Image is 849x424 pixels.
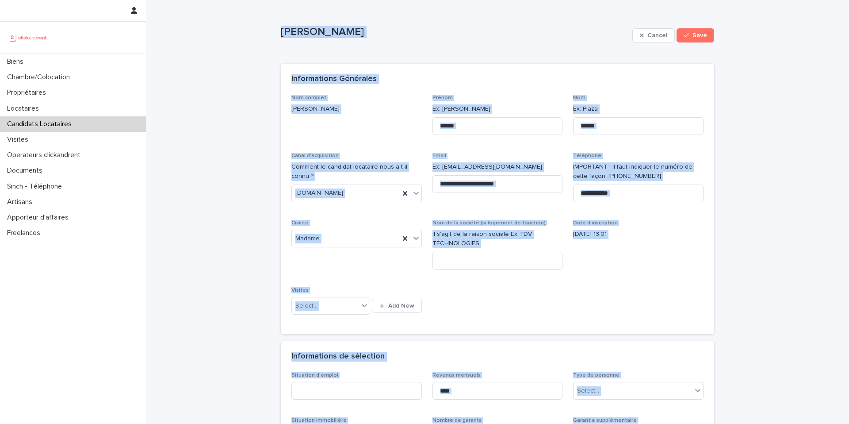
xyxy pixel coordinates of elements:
span: Situation d'emploi [291,373,338,378]
button: Add New [372,299,421,313]
p: Locataires [4,104,46,113]
span: Canal d'acquisition [291,153,339,158]
h2: Informations Générales [291,74,377,84]
p: Ex: Plaza [573,104,704,114]
span: Prénom [432,95,453,100]
span: Email [432,153,446,158]
ringoverc2c-number-84e06f14122c: [PHONE_NUMBER] [608,173,661,179]
p: Candidats Locataires [4,120,79,128]
span: Nom [573,95,585,100]
img: UCB0brd3T0yccxBKYDjQ [7,29,50,46]
h2: Informations de sélection [291,352,385,362]
p: Il s'agit de la raison sociale Ex: FDV TECHNOLOGIES [432,230,563,248]
p: Freelances [4,229,47,237]
span: Save [692,32,707,39]
span: Type de personne [573,373,620,378]
span: Situation immobilière [291,418,347,423]
button: Cancel [632,28,675,42]
p: Sinch - Téléphone [4,182,69,191]
div: Select... [577,386,599,396]
p: Comment le candidat locataire nous a-t-il connu ? [291,162,422,181]
p: Artisans [4,198,39,206]
span: Revenus mensuels [432,373,481,378]
p: [PERSON_NAME] [291,104,422,114]
p: Chambre/Colocation [4,73,77,81]
div: Select... [295,301,317,311]
p: Documents [4,166,50,175]
span: Madame [295,234,320,243]
p: Visites [4,135,35,144]
span: Garantie supplémentaire [573,418,637,423]
p: Apporteur d'affaires [4,213,76,222]
p: Operateurs clickandrent [4,151,88,159]
p: Ex: [EMAIL_ADDRESS][DOMAIN_NAME] [432,162,563,172]
p: Biens [4,58,31,66]
button: Save [677,28,714,42]
ringoverc2c-84e06f14122c: Call with Ringover [608,173,661,179]
span: Nombre de garants [432,418,482,423]
p: Ex: [PERSON_NAME] [432,104,563,114]
span: Nom complet [291,95,326,100]
p: Propriétaires [4,89,53,97]
span: Add New [388,303,414,309]
p: [DATE] 13:01 [573,230,704,239]
span: Téléphone [573,153,601,158]
span: [DOMAIN_NAME] [295,189,343,198]
span: Cancel [647,32,667,39]
span: Date d'inscription [573,220,618,226]
span: Visites [291,288,309,293]
span: Civilité [291,220,309,226]
p: [PERSON_NAME] [281,26,629,39]
ringover-84e06f14122c: IMPORTANT ! Il faut indiquer le numéro de cette façon : [573,164,692,179]
span: Nom de la société (si logement de fonction) [432,220,546,226]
